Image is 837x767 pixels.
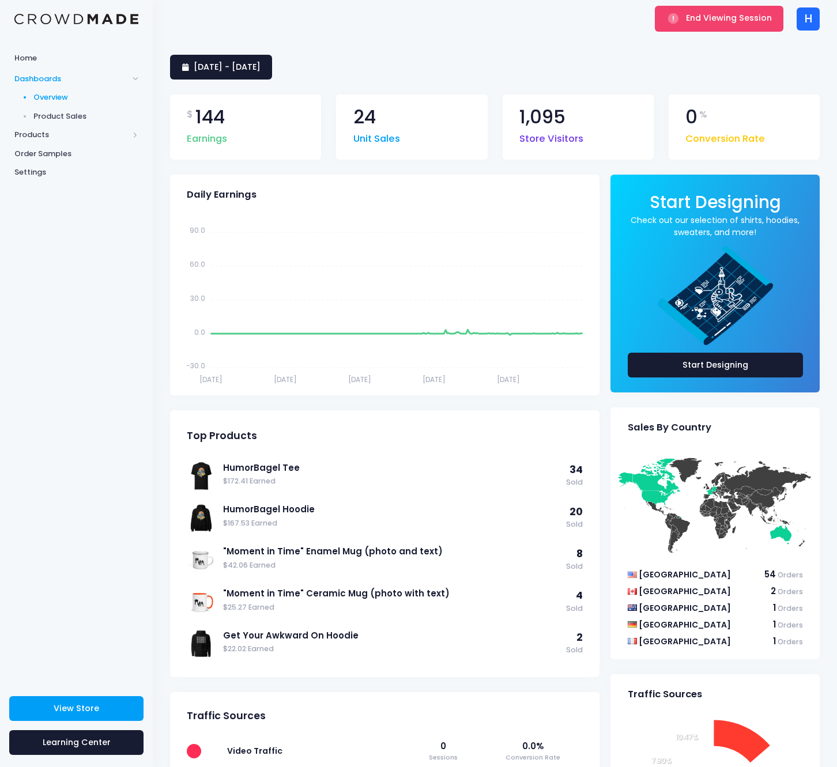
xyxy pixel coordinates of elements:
span: $42.06 Earned [223,560,560,571]
tspan: [DATE] [348,374,371,384]
span: 8 [576,547,583,561]
span: Orders [778,637,803,647]
span: Unit Sales [353,126,400,146]
span: $172.41 Earned [223,476,560,487]
span: Conversion Rate [484,753,583,762]
span: 34 [570,463,583,477]
a: "Moment in Time" Enamel Mug (photo and text) [223,545,560,558]
span: Product Sales [33,111,139,122]
tspan: [DATE] [199,374,223,384]
span: Sessions [414,753,473,762]
span: [GEOGRAPHIC_DATA] [639,585,731,597]
a: View Store [9,696,144,721]
span: Conversion Rate [685,126,765,146]
a: Check out our selection of shirts, hoodies, sweaters, and more! [628,214,803,239]
a: "Moment in Time" Ceramic Mug (photo with text) [223,587,560,600]
span: 1 [773,618,776,630]
span: $22.02 Earned [223,644,560,655]
span: Settings [14,167,138,178]
tspan: 30.0 [190,293,205,303]
span: 144 [195,108,225,127]
tspan: -30.0 [186,361,205,371]
span: Sold [566,561,583,572]
span: [GEOGRAPHIC_DATA] [639,619,731,630]
tspan: 60.0 [190,259,205,269]
a: [DATE] - [DATE] [170,55,272,80]
span: 54 [764,568,776,580]
a: Learning Center [9,730,144,755]
tspan: 0.0 [194,327,205,337]
span: Top Products [187,430,257,442]
a: HumorBagel Tee [223,462,560,474]
span: Sold [566,645,583,656]
span: View Store [54,702,99,714]
span: [GEOGRAPHIC_DATA] [639,569,731,580]
span: Video Traffic [227,745,282,757]
span: 1 [773,602,776,614]
span: 0 [685,108,697,127]
a: Start Designing [628,353,803,377]
span: Traffic Sources [187,710,266,722]
span: Sold [566,603,583,614]
span: Order Samples [14,148,138,160]
span: 2 [576,630,583,644]
span: Store Visitors [519,126,583,146]
tspan: [DATE] [274,374,297,384]
span: Orders [778,587,803,596]
span: 4 [576,588,583,602]
tspan: [DATE] [423,374,446,384]
span: Learning Center [43,736,111,748]
a: Start Designing [650,200,781,211]
span: Dashboards [14,73,129,85]
span: 20 [570,505,583,519]
span: 2 [771,585,776,597]
span: Overview [33,92,139,103]
span: End Viewing Session [686,12,772,24]
span: Orders [778,620,803,630]
a: HumorBagel Hoodie [223,503,560,516]
span: [DATE] - [DATE] [194,61,261,73]
span: $25.27 Earned [223,602,560,613]
span: Earnings [187,126,227,146]
span: Sales By Country [628,422,711,433]
span: [GEOGRAPHIC_DATA] [639,602,731,614]
span: Orders [778,603,803,613]
span: Sold [566,477,583,488]
span: $ [187,108,193,122]
a: Get Your Awkward On Hoodie [223,629,560,642]
button: End Viewing Session [655,6,783,31]
span: Daily Earnings [187,189,257,201]
span: % [699,108,707,122]
span: Sold [566,519,583,530]
span: Home [14,52,138,64]
span: 24 [353,108,376,127]
span: Products [14,129,129,141]
span: 1,095 [519,108,565,127]
span: Orders [778,570,803,580]
span: $167.53 Earned [223,518,560,529]
span: 0 [414,740,473,753]
div: H [797,7,820,31]
tspan: 90.0 [190,225,205,235]
span: [GEOGRAPHIC_DATA] [639,636,731,647]
span: Start Designing [650,190,781,214]
span: Traffic Sources [628,689,702,700]
img: Logo [14,14,138,25]
tspan: [DATE] [497,374,520,384]
span: 1 [773,635,776,647]
span: 0.0% [484,740,583,753]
